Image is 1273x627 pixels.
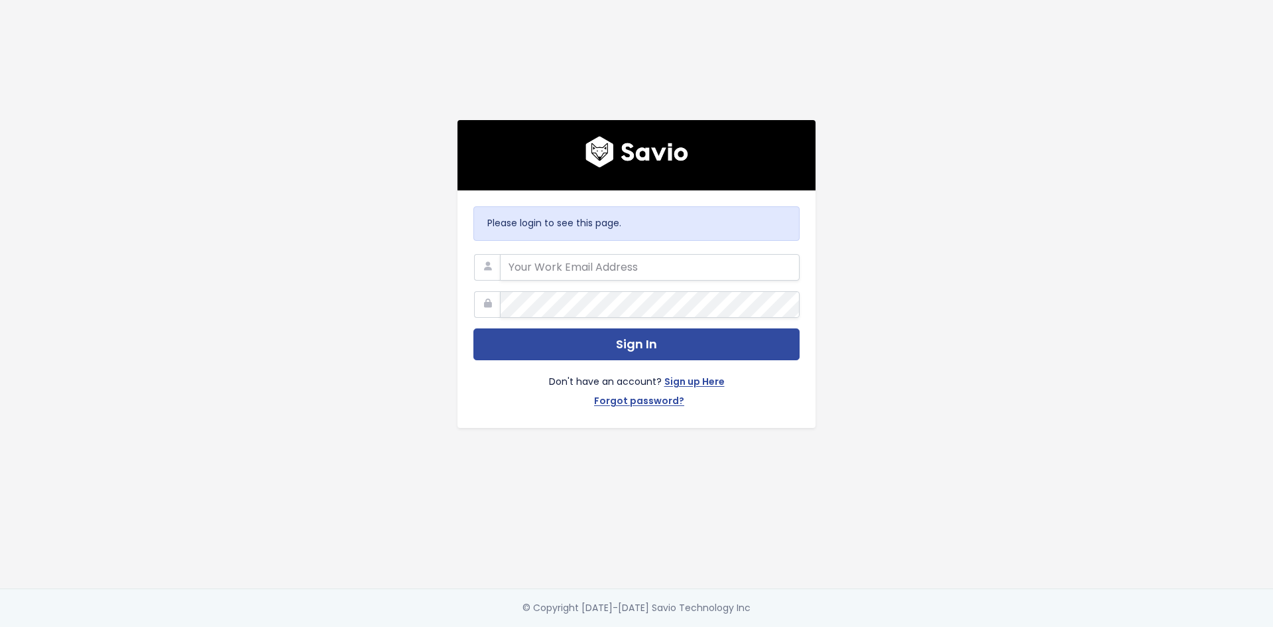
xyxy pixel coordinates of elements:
[487,215,786,232] p: Please login to see this page.
[500,254,800,281] input: Your Work Email Address
[473,328,800,361] button: Sign In
[594,393,684,412] a: Forgot password?
[664,374,725,393] a: Sign up Here
[585,136,688,168] img: logo600x187.a314fd40982d.png
[473,360,800,412] div: Don't have an account?
[522,600,751,616] div: © Copyright [DATE]-[DATE] Savio Technology Inc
